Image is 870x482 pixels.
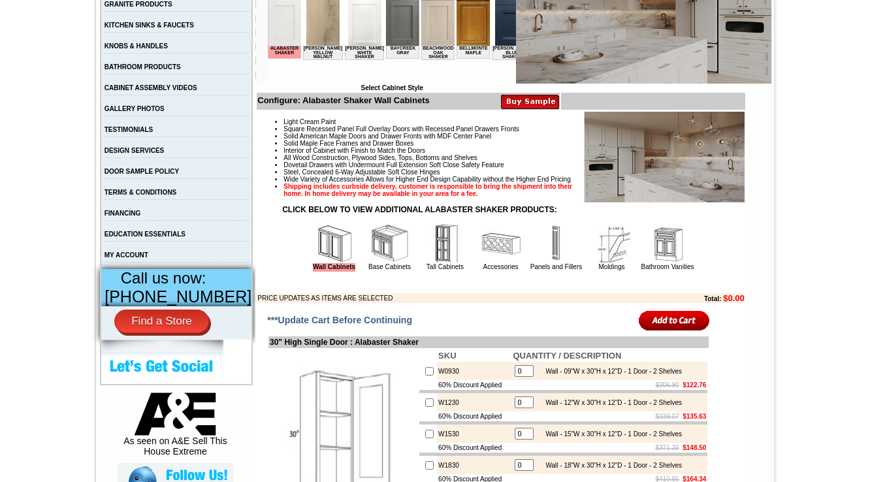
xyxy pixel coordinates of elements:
span: [PHONE_NUMBER] [105,287,251,306]
span: All Wood Construction, Plywood Sides, Tops, Bottoms and Shelves [283,154,477,161]
div: Wall - 12"W x 30"H x 12"D - 1 Door - 2 Shelves [539,399,682,406]
strong: Shipping includes curbside delivery, customer is responsible to bring the shipment into their hom... [283,183,572,197]
a: GALLERY PHOTOS [105,105,165,112]
span: Call us now: [121,269,206,287]
strong: CLICK BELOW TO VIEW ADDITIONAL ALABASTER SHAKER PRODUCTS: [282,205,557,214]
td: PRICE UPDATES AS ITEMS ARE SELECTED [257,293,632,303]
b: $122.76 [683,381,706,389]
img: Tall Cabinets [426,224,465,263]
span: Solid American Maple Doors and Drawer Fronts with MDF Center Panel [283,133,491,140]
a: Moldings [598,263,624,270]
s: $306.90 [656,381,679,389]
a: CABINET ASSEMBLY VIDEOS [105,84,197,91]
a: EDUCATION ESSENTIALS [105,231,185,238]
img: Accessories [481,224,521,263]
img: Bathroom Vanities [648,224,687,263]
div: As seen on A&E Sell This House Extreme [118,393,233,463]
b: Total: [704,295,721,302]
img: Product Image [584,112,745,202]
a: TESTIMONIALS [105,126,153,133]
td: 60% Discount Applied [437,443,511,453]
span: Light Cream Paint [283,118,336,125]
a: Base Cabinets [368,263,411,270]
td: W1530 [437,425,511,443]
div: Wall - 18"W x 30"H x 12"D - 1 Door - 2 Shelves [539,462,682,469]
a: Wall Cabinets [313,263,355,272]
div: Wall - 15"W x 30"H x 12"D - 1 Door - 2 Shelves [539,430,682,438]
td: 30" High Single Door : Alabaster Shaker [268,336,709,348]
a: KNOBS & HANDLES [105,42,168,50]
b: Configure: Alabaster Shaker Wall Cabinets [257,95,429,105]
s: $371.25 [656,444,679,451]
span: Dovetail Drawers with Undermount Full Extension Soft Close Safety Feature [283,161,504,169]
img: Wall Cabinets [315,224,354,263]
a: GRANITE PRODUCTS [105,1,172,8]
a: Find a Store [114,310,209,333]
td: W0930 [437,362,511,380]
td: W1830 [437,456,511,474]
img: Panels and Fillers [537,224,576,263]
b: $0.00 [723,293,745,303]
a: KITCHEN SINKS & FAUCETS [105,22,194,29]
a: Tall Cabinets [427,263,464,270]
span: Wide Variety of Accessories Allows for Higher End Design Capability without the Higher End Pricing [283,176,570,183]
div: Wall - 09"W x 30"H x 12"D - 1 Door - 2 Shelves [539,368,682,375]
b: $135.63 [683,413,706,420]
td: W1230 [437,393,511,411]
a: Bathroom Vanities [641,263,694,270]
span: Square Recessed Panel Full Overlay Doors with Recessed Panel Drawers Fronts [283,125,519,133]
b: $148.50 [683,444,706,451]
b: QUANTITY / DESCRIPTION [513,351,621,361]
a: MY ACCOUNT [105,251,148,259]
a: DOOR SAMPLE POLICY [105,168,179,175]
img: Base Cabinets [370,224,410,263]
span: Solid Maple Face Frames and Drawer Boxes [283,140,413,147]
b: Select Cabinet Style [361,84,423,91]
input: Add to Cart [639,310,710,331]
a: DESIGN SERVICES [105,147,165,154]
a: TERMS & CONDITIONS [105,189,177,196]
td: [PERSON_NAME] Blue Shaker [224,59,264,74]
span: Interior of Cabinet with Finish to Match the Doors [283,147,425,154]
td: 60% Discount Applied [437,411,511,421]
a: BATHROOM PRODUCTS [105,63,181,71]
a: Panels and Fillers [530,263,582,270]
span: ***Update Cart Before Continuing [267,315,412,325]
b: SKU [438,351,456,361]
a: FINANCING [105,210,141,217]
td: 60% Discount Applied [437,380,511,390]
s: $339.07 [656,413,679,420]
span: Steel, Concealed 6-Way Adjustable Soft Close Hinges [283,169,440,176]
a: Accessories [483,263,519,270]
img: Moldings [592,224,632,263]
